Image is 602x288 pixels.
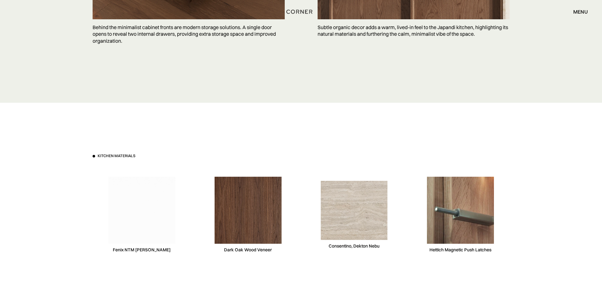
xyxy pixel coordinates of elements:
[573,9,588,14] div: menu
[224,247,272,253] div: Dark Oak Wood Veneer
[318,19,510,42] p: Subtle organic decor adds a warm, lived-in feel to the Japandi kitchen, highlighting its natural ...
[567,6,588,17] div: menu
[93,19,285,49] p: Behind the minimalist cabinet fronts are modern storage solutions. A single door opens to reveal ...
[329,243,380,249] div: Consentino, Dekton Nebu
[279,8,323,16] a: home
[113,247,171,253] div: Fenix NTM [PERSON_NAME]
[429,247,491,253] div: Hettich Magnetic Push Latches
[98,153,135,159] h3: Kitchen materials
